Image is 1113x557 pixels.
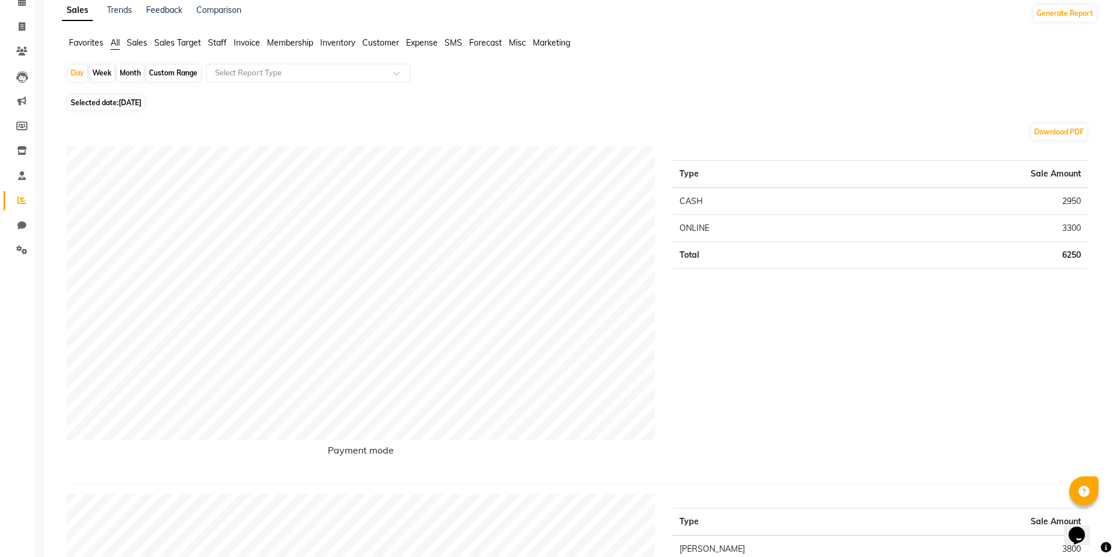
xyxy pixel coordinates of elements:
[445,37,462,48] span: SMS
[406,37,438,48] span: Expense
[127,37,147,48] span: Sales
[672,508,902,536] th: Type
[1031,124,1087,140] button: Download PDF
[119,98,141,107] span: [DATE]
[320,37,355,48] span: Inventory
[672,215,841,242] td: ONLINE
[107,5,132,15] a: Trends
[196,5,241,15] a: Comparison
[234,37,260,48] span: Invoice
[89,65,115,81] div: Week
[146,5,182,15] a: Feedback
[841,161,1088,188] th: Sale Amount
[69,37,103,48] span: Favorites
[110,37,120,48] span: All
[841,188,1088,215] td: 2950
[1034,5,1096,22] button: Generate Report
[67,445,655,461] h6: Payment mode
[841,215,1088,242] td: 3300
[146,65,200,81] div: Custom Range
[469,37,502,48] span: Forecast
[208,37,227,48] span: Staff
[902,508,1088,536] th: Sale Amount
[672,161,841,188] th: Type
[672,188,841,215] td: CASH
[509,37,526,48] span: Misc
[117,65,144,81] div: Month
[267,37,313,48] span: Membership
[68,65,87,81] div: Day
[362,37,399,48] span: Customer
[841,242,1088,269] td: 6250
[533,37,570,48] span: Marketing
[68,95,144,110] span: Selected date:
[672,242,841,269] td: Total
[154,37,201,48] span: Sales Target
[1064,510,1101,545] iframe: chat widget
